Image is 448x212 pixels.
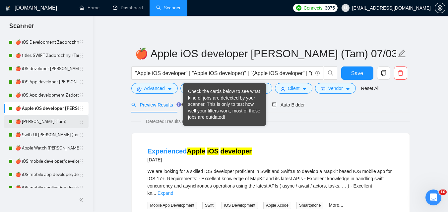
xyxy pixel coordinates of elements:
a: 🍎 iOS mobile application developer/development [PERSON_NAME] ([GEOGRAPHIC_DATA]) 07/03 Profile Ch... [15,181,79,194]
button: search [324,66,337,80]
div: We are looking for a skilled IOS developer proficient in Swift and SwiftUI to develop a MapKit ba... [148,168,394,197]
li: 🍎 iOS App developer Zadorozhnyi (Tam) 07/03 Profile Changed [4,75,89,89]
span: ... [152,191,156,196]
li: 🍎 Swift UI Zadorozhnyi (Tam) [4,128,89,142]
button: delete [394,66,407,80]
li: 🍎 iOS Development Zadorozhnyi (Tam) 02/08 [4,36,89,49]
span: holder [79,185,84,191]
span: Vendor [328,85,343,92]
a: 🍎 iOS mobile app developer/development [PERSON_NAME] (Tam) 07/03 Profile Changed [15,168,79,181]
a: setting [435,5,445,11]
span: Swift [202,202,216,209]
iframe: Intercom live chat [425,190,441,205]
button: idcardVendorcaret-down [315,83,355,94]
span: search [324,70,337,76]
a: 🍎 [PERSON_NAME] (Tam) [15,115,79,128]
li: 🍎 iOS mobile app developer/development Zadorozhnyi (Tam) 07/03 Profile Changed [4,168,89,181]
span: setting [137,87,142,92]
li: 🍎 Apple iOS developer Zadorozhnyi (Tam) 07/03 Profile Changed [4,102,89,115]
li: 🍎 titles SWIFT Zadorozhnyi (Tam) [4,49,89,62]
a: searchScanner [156,5,181,11]
span: edit [398,49,406,58]
a: Expand [158,191,173,196]
span: delete [394,70,407,76]
span: search [131,103,136,107]
a: 🍎 iOS mobile developer/development [PERSON_NAME] ([GEOGRAPHIC_DATA]) 07/03 Profile Changed [15,155,79,168]
span: Connects: [303,4,323,12]
mark: Apple [187,148,205,155]
span: Smartphone [296,202,323,209]
button: settingAdvancedcaret-down [131,83,178,94]
li: 🍎 iOS App development Zadorozhnyi (Tam) 07/03 Profile Changed [4,89,89,102]
img: logo [6,3,10,14]
li: 🍎 iOS mobile developer/development Zadorozhnyi (Tam) 07/03 Profile Changed [4,155,89,168]
button: barsJob Categorycaret-down [180,83,234,94]
span: copy [377,70,390,76]
div: [DATE] [148,156,252,164]
span: caret-down [167,87,172,92]
span: caret-down [346,87,350,92]
span: holder [79,40,84,45]
span: Detected 1 results (0.25 seconds) [141,118,218,125]
input: Scanner name... [135,45,396,62]
span: holder [79,106,84,111]
span: iOS Development [222,202,258,209]
span: idcard [321,87,325,92]
span: holder [79,119,84,124]
span: Save [351,69,363,77]
div: Check the cards below to see what kind of jobs are detected by your scanner. This is only to test... [188,88,261,121]
a: 🍎 iOS Development Zadorozhnyi (Tam) 02/08 [15,36,79,49]
a: 🍎 titles SWIFT Zadorozhnyi (Tam) [15,49,79,62]
li: 🍎 Apple Watch Zadorozhnyi (Tam) [4,142,89,155]
span: user [343,6,348,10]
span: holder [79,79,84,85]
span: holder [79,53,84,58]
span: double-left [79,196,86,203]
li: 🍎 iOS mobile application developer/development Zadorozhnyi (Tam) 07/03 Profile Changed [4,181,89,194]
button: userClientcaret-down [275,83,313,94]
span: holder [79,132,84,138]
a: 🍎 Apple iOS developer [PERSON_NAME] (Tam) 07/03 Profile Changed [15,102,79,115]
a: 🍎 Apple Watch [PERSON_NAME] (Tam) [15,142,79,155]
span: We are looking for a skilled IOS developer proficient in Swift and SwiftUI to develop a MapKit ba... [148,169,392,196]
mark: developer [221,148,252,155]
span: Mobile App Development [148,202,197,209]
a: More... [329,202,343,208]
img: upwork-logo.png [296,5,301,11]
a: ExperiencedApple iOS developer [148,148,252,155]
a: 🍎 Swift UI [PERSON_NAME] (Tam) [15,128,79,142]
span: holder [79,66,84,71]
a: Reset All [361,85,379,92]
span: Advanced [144,85,165,92]
a: 🍎 iOS App development Zadorozhnyi (Tam) 07/03 Profile Changed [15,89,79,102]
div: Tooltip anchor [176,102,182,107]
span: Auto Bidder [272,102,305,107]
span: caret-down [302,87,307,92]
span: info-circle [315,71,320,75]
button: setting [435,3,445,13]
button: copy [377,66,390,80]
span: 10 [439,190,447,195]
span: Preview Results [131,102,179,107]
input: Search Freelance Jobs... [135,69,312,77]
a: 🍎 iOS developer [PERSON_NAME] (Tam) 07/03 Profile Changed [15,62,79,75]
span: Apple Xcode [263,202,291,209]
a: dashboardDashboard [113,5,143,11]
span: holder [79,146,84,151]
a: homeHome [80,5,99,11]
span: user [281,87,285,92]
button: Save [341,66,373,80]
span: 3075 [325,4,335,12]
span: robot [272,103,277,107]
a: 🍎 iOS App developer [PERSON_NAME] (Tam) 07/03 Profile Changed [15,75,79,89]
li: 🍎 SwiftUI Zadorozhnyi (Tam) [4,115,89,128]
span: Scanner [4,21,39,35]
span: Client [288,85,300,92]
mark: iOS [207,148,219,155]
span: holder [79,93,84,98]
li: 🍎 iOS developer Zadorozhnyi (Tam) 07/03 Profile Changed [4,62,89,75]
span: holder [79,159,84,164]
span: holder [79,172,84,177]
